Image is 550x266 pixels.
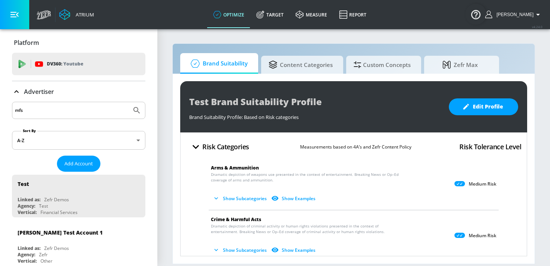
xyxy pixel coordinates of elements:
[270,192,318,205] button: Show Examples
[300,143,411,151] p: Measurements based on 4A’s and Zefr Content Policy
[39,203,48,209] div: Test
[18,180,29,187] div: Test
[211,192,270,205] button: Show Subcategories
[21,128,37,133] label: Sort By
[333,1,372,28] a: Report
[12,175,145,217] div: TestLinked as:Zefr DemosAgency:TestVertical:Financial Services
[14,39,39,47] p: Platform
[40,258,52,264] div: Other
[432,56,489,74] span: Zefr Max
[57,156,100,172] button: Add Account
[44,196,69,203] div: Zefr Demos
[485,10,543,19] button: [PERSON_NAME]
[59,9,94,20] a: Atrium
[290,1,333,28] a: measure
[464,102,503,111] span: Edit Profile
[63,60,83,68] p: Youtube
[18,245,40,251] div: Linked as:
[211,244,270,256] button: Show Subcategories
[354,56,411,74] span: Custom Concepts
[73,11,94,18] div: Atrium
[24,88,54,96] p: Advertiser
[211,223,402,235] span: Dramatic depiction of criminal activity or human rights violations presented in the context of en...
[12,81,145,102] div: Advertiser
[12,53,145,75] div: DV360: Youtube
[129,102,145,119] button: Submit Search
[269,56,333,74] span: Content Categories
[449,98,518,115] button: Edit Profile
[211,172,402,183] span: Dramatic depiction of weapons use presented in the context of entertainment. Breaking News or Op–...
[270,244,318,256] button: Show Examples
[40,209,78,215] div: Financial Services
[12,32,145,53] div: Platform
[18,203,35,209] div: Agency:
[15,106,129,115] input: Search by name
[44,245,69,251] div: Zefr Demos
[211,165,259,171] span: Arms & Ammunition
[12,131,145,150] div: A-Z
[532,25,543,29] span: v 4.24.0
[250,1,290,28] a: Target
[493,12,534,17] span: login as: kacey.labar@zefr.com
[18,258,37,264] div: Vertical:
[18,209,37,215] div: Vertical:
[12,223,145,266] div: [PERSON_NAME] Test Account 1Linked as:Zefr DemosAgency:ZefrVertical:Other
[18,196,40,203] div: Linked as:
[18,251,35,258] div: Agency:
[47,60,83,68] p: DV360:
[207,1,250,28] a: optimize
[202,141,249,152] h4: Risk Categories
[469,181,496,187] p: Medium Risk
[211,216,261,223] span: Crime & Harmful Acts
[469,233,496,239] p: Medium Risk
[189,110,441,120] div: Brand Suitability Profile: Based on Risk categories
[64,159,93,168] span: Add Account
[465,4,486,25] button: Open Resource Center
[186,138,252,156] button: Risk Categories
[188,55,248,73] span: Brand Suitability
[39,251,48,258] div: Zefr
[459,141,521,152] h4: Risk Tolerance Level
[18,229,103,236] div: [PERSON_NAME] Test Account 1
